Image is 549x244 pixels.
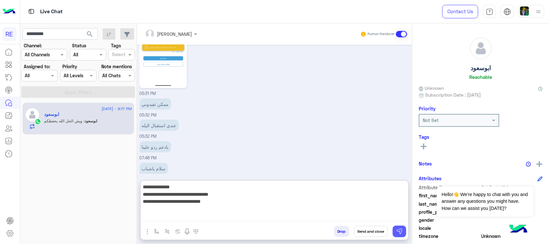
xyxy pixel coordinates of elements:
[140,91,156,96] span: 05:31 PM
[520,6,529,15] img: userImage
[419,161,432,166] h6: Notes
[193,229,198,234] img: make a call
[62,63,77,70] label: Priority
[481,233,543,239] span: Unknown
[140,113,157,117] span: 05:32 PM
[419,175,442,181] h6: Attributes
[507,218,530,241] img: hulul-logo.png
[86,30,94,38] span: search
[27,7,35,15] img: tab
[140,155,157,160] span: 07:48 PM
[154,229,159,234] img: select flow
[183,228,191,236] img: send voice note
[165,229,170,234] img: Trigger scenario
[334,226,349,237] button: Drop
[40,7,63,16] p: Live Chat
[419,192,480,199] span: first_name
[3,27,16,41] div: RE
[44,118,85,123] span: ويش الحل الله يحفظكم
[173,226,183,237] button: create order
[140,99,171,110] p: 19/8/2025, 5:32 PM
[504,8,511,15] img: tab
[419,217,480,223] span: gender
[536,161,542,167] img: add
[72,42,86,49] label: Status
[481,225,543,231] span: null
[24,63,50,70] label: Assigned to:
[419,106,435,111] h6: Priority
[368,32,395,37] small: Human Handover
[101,63,132,70] label: Note mentions
[175,229,180,234] img: create order
[44,112,59,117] h5: ابوسعود
[396,228,403,235] img: send message
[470,37,492,59] img: defaultAdmin.png
[481,217,543,223] span: null
[419,225,480,231] span: locale
[419,134,543,140] h6: Tags
[143,228,151,236] img: send attachment
[151,226,162,237] button: select flow
[111,51,125,59] div: Select
[25,108,40,122] img: defaultAdmin.png
[162,226,173,237] button: Trigger scenario
[469,74,492,80] h6: Reachable
[526,162,531,167] img: notes
[140,141,171,153] p: 19/8/2025, 7:48 PM
[471,64,491,72] h5: ابوسعود
[419,233,480,239] span: timezone
[419,85,444,91] span: Unknown
[437,186,534,217] span: Hello!👋 We're happy to chat with you and answer any questions you might have. How can we assist y...
[85,118,97,123] span: ابوسعود
[419,184,480,191] span: Attribute Name
[141,8,185,87] img: 1317812226724960.jpg
[82,28,98,42] button: search
[419,201,480,207] span: last_name
[24,42,42,49] label: Channel:
[486,8,493,15] img: tab
[21,86,135,98] button: Apply Filters
[3,5,15,18] img: Logo
[483,5,496,18] a: tab
[102,106,132,112] span: [DATE] - 9:17 PM
[140,163,168,174] p: 19/8/2025, 9:17 PM
[425,91,481,98] span: Subscription Date : [DATE]
[35,118,41,125] img: WhatsApp
[354,226,388,237] button: Send and close
[535,8,543,16] img: profile
[140,120,179,131] p: 19/8/2025, 5:32 PM
[111,42,121,49] label: Tags
[419,209,480,215] span: profile_pic
[442,5,478,18] a: Contact Us
[140,134,157,139] span: 05:32 PM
